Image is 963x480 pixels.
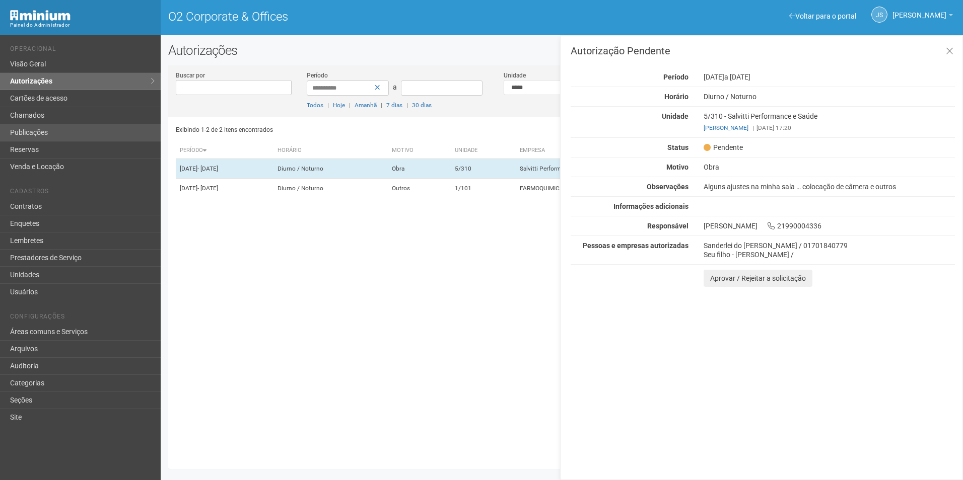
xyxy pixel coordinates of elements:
a: Hoje [333,102,345,109]
h3: Autorização Pendente [571,46,955,56]
strong: Pessoas e empresas autorizadas [583,242,689,250]
td: [DATE] [176,179,274,198]
th: Período [176,142,274,159]
strong: Responsável [647,222,689,230]
a: [PERSON_NAME] [704,124,748,131]
strong: Motivo [666,163,689,171]
div: Diurno / Noturno [696,92,962,101]
span: - [DATE] [197,165,218,172]
td: FARMOQUIMICA S/A [516,179,695,198]
div: [DATE] 17:20 [704,123,955,132]
span: | [327,102,329,109]
div: Exibindo 1-2 de 2 itens encontrados [176,122,559,137]
div: Painel do Administrador [10,21,153,30]
td: 1/101 [451,179,516,198]
div: Alguns ajustes na minha sala … colocação de câmera e outros [696,182,962,191]
td: Diurno / Noturno [273,159,388,179]
div: Seu filho - [PERSON_NAME] / [704,250,955,259]
td: 5/310 [451,159,516,179]
span: | [752,124,754,131]
span: - [DATE] [197,185,218,192]
td: Obra [388,159,451,179]
span: | [349,102,351,109]
div: [PERSON_NAME] 21990004336 [696,221,962,230]
li: Configurações [10,313,153,324]
span: | [381,102,382,109]
h1: O2 Corporate & Offices [168,10,555,23]
th: Horário [273,142,388,159]
span: | [406,102,408,109]
a: Amanhã [355,102,377,109]
a: 7 dias [386,102,402,109]
td: Diurno / Noturno [273,179,388,198]
a: 30 dias [412,102,432,109]
h2: Autorizações [168,43,955,58]
div: [DATE] [696,72,962,82]
strong: Período [663,73,689,81]
img: Minium [10,10,71,21]
li: Operacional [10,45,153,56]
label: Buscar por [176,71,205,80]
button: Aprovar / Rejeitar a solicitação [704,270,812,287]
a: JS [871,7,887,23]
td: Salvitti Performance e Saúde [516,159,695,179]
div: Sanderlei do [PERSON_NAME] / 01701840779 [704,241,955,250]
span: Jeferson Souza [892,2,946,19]
div: Obra [696,163,962,172]
span: Pendente [704,143,743,152]
span: a [393,83,397,91]
a: Voltar para o portal [789,12,856,20]
td: [DATE] [176,159,274,179]
th: Motivo [388,142,451,159]
label: Período [307,71,328,80]
strong: Informações adicionais [613,202,689,210]
strong: Horário [664,93,689,101]
strong: Unidade [662,112,689,120]
div: 5/310 - Salvitti Performance e Saúde [696,112,962,132]
th: Unidade [451,142,516,159]
strong: Status [667,143,689,151]
span: a [DATE] [724,73,750,81]
th: Empresa [516,142,695,159]
td: Outros [388,179,451,198]
a: [PERSON_NAME] [892,13,953,21]
label: Unidade [504,71,526,80]
strong: Observações [647,183,689,191]
li: Cadastros [10,188,153,198]
a: Todos [307,102,323,109]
